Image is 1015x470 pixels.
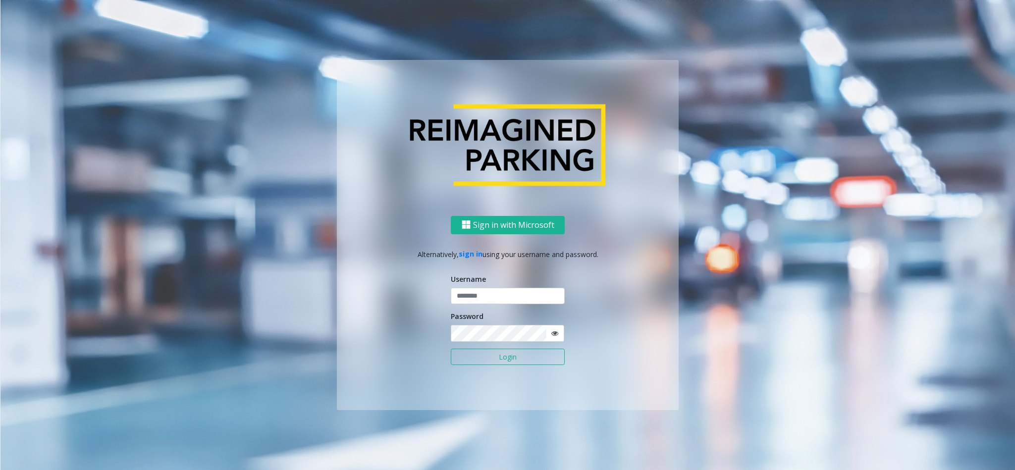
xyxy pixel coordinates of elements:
label: Password [451,311,483,321]
button: Login [451,349,565,366]
p: Alternatively, using your username and password. [347,249,669,259]
a: sign in [459,249,482,259]
label: Username [451,274,486,284]
button: Sign in with Microsoft [451,215,565,234]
